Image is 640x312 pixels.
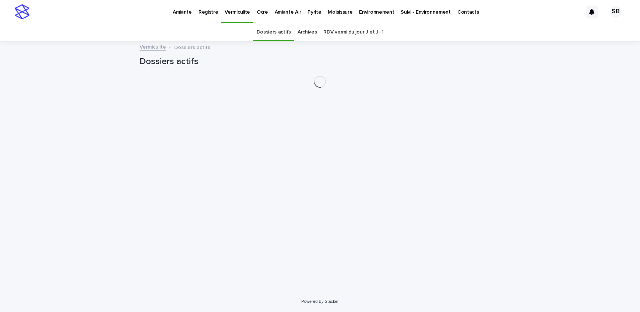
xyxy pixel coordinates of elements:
img: stacker-logo-s-only.png [15,4,29,19]
a: Vermiculite [140,42,166,51]
a: Archives [298,24,317,41]
a: Powered By Stacker [301,299,338,304]
h1: Dossiers actifs [140,56,500,67]
div: SB [610,6,622,18]
a: RDV vermi du jour J et J+1 [323,24,383,41]
a: Dossiers actifs [257,24,291,41]
p: Dossiers actifs [174,43,210,51]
